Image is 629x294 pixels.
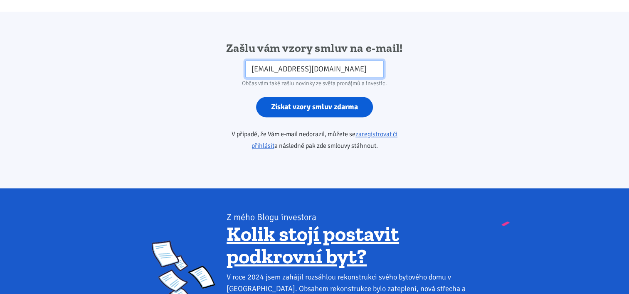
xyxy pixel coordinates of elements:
input: Získat vzory smluv zdarma [256,97,373,117]
input: Zadejte váš e-mail [245,60,384,78]
p: V případě, že Vám e-mail nedorazil, můžete se a následně pak zde smlouvy stáhnout. [208,128,421,152]
h2: Zašlu vám vzory smluv na e-mail! [208,41,421,56]
div: Z mého Blogu investora [227,211,477,223]
a: Kolik stojí postavit podkrovní byt? [227,221,399,268]
div: Občas vám také zašlu novinky ze světa pronájmů a investic. [208,78,421,89]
